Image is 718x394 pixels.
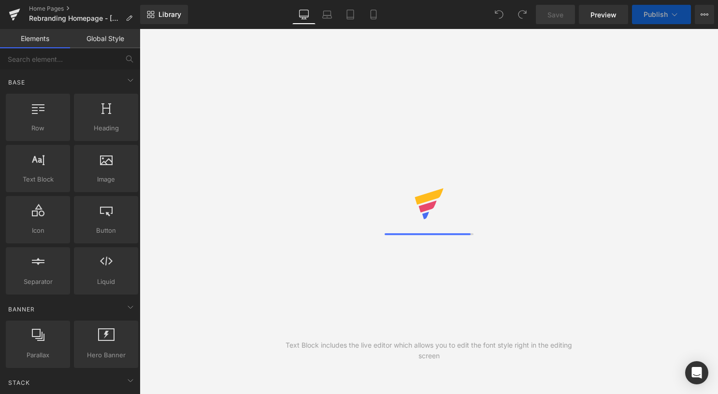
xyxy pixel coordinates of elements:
span: Preview [590,10,617,20]
button: More [695,5,714,24]
span: Text Block [9,174,67,184]
a: Laptop [316,5,339,24]
span: Separator [9,277,67,287]
span: Parallax [9,350,67,360]
span: Row [9,123,67,133]
a: Home Pages [29,5,140,13]
button: Publish [632,5,691,24]
a: New Library [140,5,188,24]
button: Undo [489,5,509,24]
span: Publish [644,11,668,18]
div: Open Intercom Messenger [685,361,708,384]
a: Desktop [292,5,316,24]
span: Liquid [77,277,135,287]
span: Banner [7,305,36,314]
span: Stack [7,378,31,387]
span: Icon [9,225,67,236]
span: Heading [77,123,135,133]
a: Preview [579,5,628,24]
a: Tablet [339,5,362,24]
a: Mobile [362,5,385,24]
span: Button [77,225,135,236]
a: Global Style [70,29,140,48]
span: Library [158,10,181,19]
span: Rebranding Homepage - [DATE] update [29,14,122,22]
span: Save [547,10,563,20]
div: Text Block includes the live editor which allows you to edit the font style right in the editing ... [284,340,574,361]
span: Hero Banner [77,350,135,360]
span: Base [7,78,26,87]
span: Image [77,174,135,184]
button: Redo [513,5,532,24]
